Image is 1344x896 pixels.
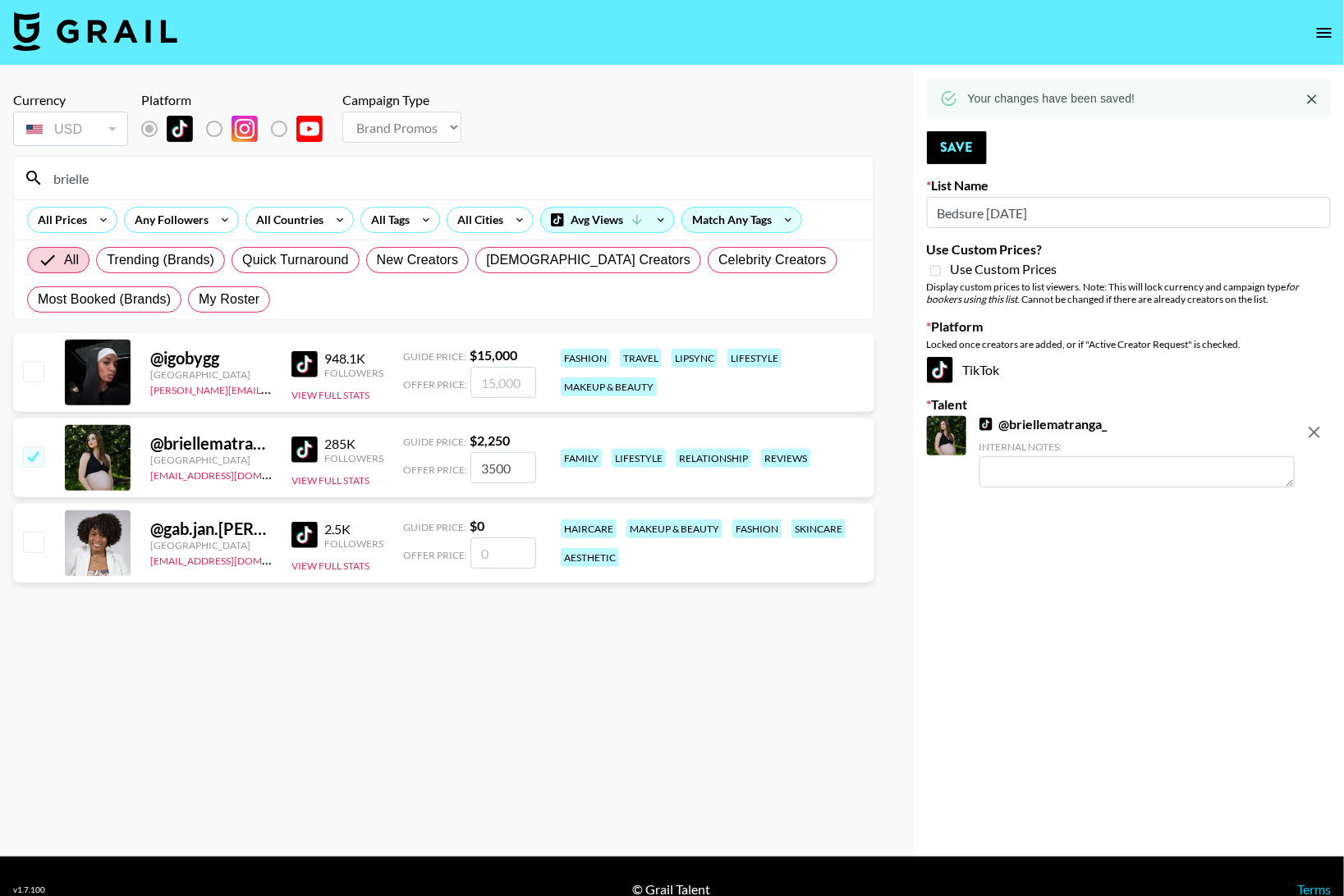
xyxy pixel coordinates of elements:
[342,92,461,108] div: Campaign Type
[232,116,258,142] img: Instagram
[1308,16,1341,49] button: open drawer
[979,416,1108,432] a: @briellematranga_
[13,92,128,108] div: Currency
[150,466,315,482] a: [EMAIL_ADDRESS][DOMAIN_NAME]
[561,548,619,567] div: aesthetic
[626,519,722,538] div: makeup & beauty
[38,290,171,309] span: Most Booked (Brands)
[541,208,674,232] div: Avg Views
[150,539,272,551] div: [GEOGRAPHIC_DATA]
[150,368,272,381] div: [GEOGRAPHIC_DATA]
[561,349,610,368] div: fashion
[16,115,125,144] div: USD
[927,318,1331,335] label: Platform
[291,474,369,487] button: View Full Stats
[403,521,466,533] span: Guide Price:
[44,165,864,191] input: Search by User Name
[403,378,467,391] span: Offer Price:
[470,518,484,533] strong: $ 0
[150,381,393,396] a: [PERSON_NAME][EMAIL_ADDRESS][DOMAIN_NAME]
[470,347,517,363] strong: $ 15,000
[1298,416,1331,449] button: remove
[1300,87,1324,112] button: Close
[470,367,536,398] input: 15,000
[612,449,666,468] div: lifestyle
[486,250,690,270] span: [DEMOGRAPHIC_DATA] Creators
[791,519,846,538] div: skincare
[979,418,993,431] img: TikTok
[291,437,318,463] img: TikTok
[291,522,318,548] img: TikTok
[927,338,1331,350] div: Locked once creators are added, or if "Active Creator Request" is checked.
[927,241,1331,258] label: Use Custom Prices?
[447,208,507,232] div: All Cities
[682,208,801,232] div: Match Any Tags
[732,519,782,538] div: fashion
[927,177,1331,194] label: List Name
[979,441,1295,453] div: Internal Notes:
[927,396,1331,413] label: Talent
[561,519,617,538] div: haircare
[141,92,336,108] div: Platform
[125,208,212,232] div: Any Followers
[13,885,45,895] div: v 1.7.100
[242,250,349,270] span: Quick Turnaround
[927,131,987,164] button: Save
[761,449,810,468] div: reviews
[64,250,79,270] span: All
[927,281,1331,305] div: Display custom prices to list viewers. Note: This will lock currency and campaign type . Cannot b...
[291,351,318,377] img: TikTok
[296,116,323,142] img: YouTube
[361,208,413,232] div: All Tags
[324,367,383,379] div: Followers
[403,350,466,363] span: Guide Price:
[141,112,336,146] div: Remove selected talent to change platforms
[150,433,272,454] div: @ briellematranga_
[968,84,1135,113] div: Your changes have been saved!
[927,357,953,383] img: TikTok
[561,377,657,396] div: makeup & beauty
[324,436,383,452] div: 285K
[107,250,214,270] span: Trending (Brands)
[150,454,272,466] div: [GEOGRAPHIC_DATA]
[927,357,1331,383] div: TikTok
[470,537,536,569] input: 0
[676,449,751,468] div: relationship
[403,464,467,476] span: Offer Price:
[150,348,272,368] div: @ igobygg
[727,349,782,368] div: lifestyle
[403,436,466,448] span: Guide Price:
[324,537,383,550] div: Followers
[324,521,383,537] div: 2.5K
[672,349,718,368] div: lipsync
[28,208,90,232] div: All Prices
[291,560,369,572] button: View Full Stats
[150,519,272,539] div: @ gab.jan.[PERSON_NAME]
[620,349,662,368] div: travel
[718,250,827,270] span: Celebrity Creators
[13,11,177,51] img: Grail Talent
[377,250,459,270] span: New Creators
[470,432,510,448] strong: $ 2,250
[951,261,1057,277] span: Use Custom Prices
[291,389,369,401] button: View Full Stats
[199,290,259,309] span: My Roster
[470,452,536,483] input: 2,250
[167,116,193,142] img: TikTok
[13,108,128,149] div: Remove selected talent to change your currency
[150,551,315,567] a: [EMAIL_ADDRESS][DOMAIN_NAME]
[561,449,602,468] div: family
[246,208,327,232] div: All Countries
[324,350,383,367] div: 948.1K
[927,281,1300,305] em: for bookers using this list
[403,549,467,561] span: Offer Price:
[324,452,383,464] div: Followers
